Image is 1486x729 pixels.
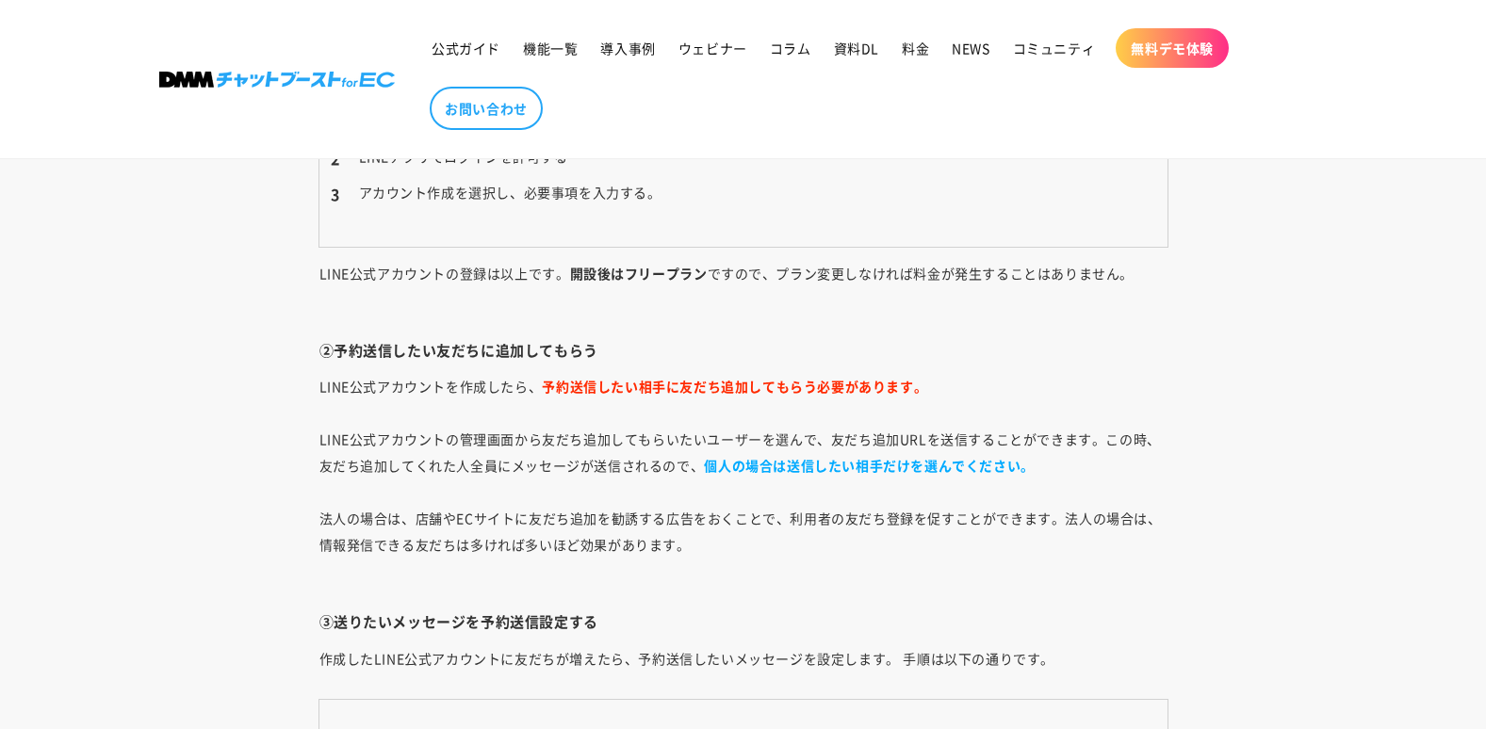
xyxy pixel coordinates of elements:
a: 無料デモ体験 [1116,28,1229,68]
span: ウェビナー [678,40,747,57]
span: 無料デモ体験 [1131,40,1214,57]
span: コラム [770,40,811,57]
li: LINEアプリでログインを許可する [331,143,1156,170]
h4: ③送りたいメッセージを予約送信設定する [319,612,1168,631]
strong: 予約送信したい相手に友だち追加してもらう必要があります。 [542,377,927,396]
span: 機能一覧 [523,40,578,57]
a: お問い合わせ [430,87,543,130]
span: コミュニティ [1013,40,1096,57]
b: 開設後はフリープラン [570,264,708,283]
a: 導入事例 [589,28,666,68]
span: 公式ガイド [432,40,500,57]
span: 導入事例 [600,40,655,57]
a: ウェビナー [667,28,759,68]
p: 作成したLINE公式アカウントに友だちが増えたら、予約送信したいメッセージを設定します。 手順は以下の通りです。 [319,645,1168,672]
a: 機能一覧 [512,28,589,68]
a: 料金 [890,28,940,68]
h4: ②予約送信したい友だちに追加してもらう [319,341,1168,360]
span: NEWS [952,40,989,57]
a: 資料DL [823,28,890,68]
a: コラム [759,28,823,68]
strong: 個人の場合は送信したい相手だけを選んでください。 [704,456,1034,475]
span: 資料DL [834,40,879,57]
a: コミュニティ [1002,28,1107,68]
span: 料金 [902,40,929,57]
span: お問い合わせ [445,100,528,117]
li: アカウント作成を選択し、必要事項を入力する。 [331,179,1156,205]
a: NEWS [940,28,1001,68]
a: 公式ガイド [420,28,512,68]
img: 株式会社DMM Boost [159,72,395,88]
p: LINE公式アカウントの登録は以上です。 ですので、プラン変更しなければ料金が発生することはありません。 [319,260,1168,313]
p: LINE公式アカウントを作成したら、 LINE公式アカウントの管理画面から友だち追加してもらいたいユーザーを選んで、友だち追加URLを送信することができます。この時、友だち追加してくれた人全員に... [319,373,1168,584]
